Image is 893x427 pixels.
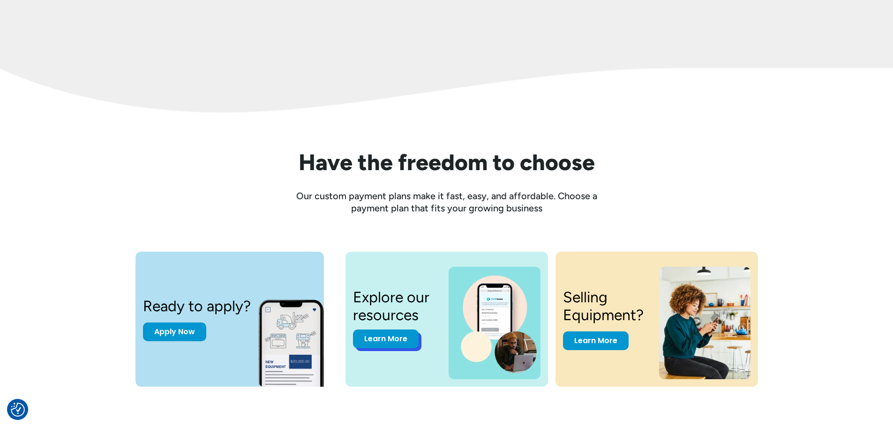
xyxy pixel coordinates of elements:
h3: Explore our resources [353,288,438,324]
img: a woman sitting on a stool looking at her cell phone [659,267,750,379]
h3: Selling Equipment? [563,288,648,324]
img: a photo of a man on a laptop and a cell phone [449,267,540,379]
img: New equipment quote on the screen of a smart phone [258,289,341,387]
button: Consent Preferences [11,403,25,417]
a: Learn More [563,331,629,350]
a: Learn More [353,330,419,348]
h2: Have the freedom to choose [147,150,747,175]
a: Apply Now [143,322,206,341]
img: Revisit consent button [11,403,25,417]
h3: Ready to apply? [143,297,251,315]
div: Our custom payment plans make it fast, easy, and affordable. Choose a payment plan that fits your... [283,190,611,214]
